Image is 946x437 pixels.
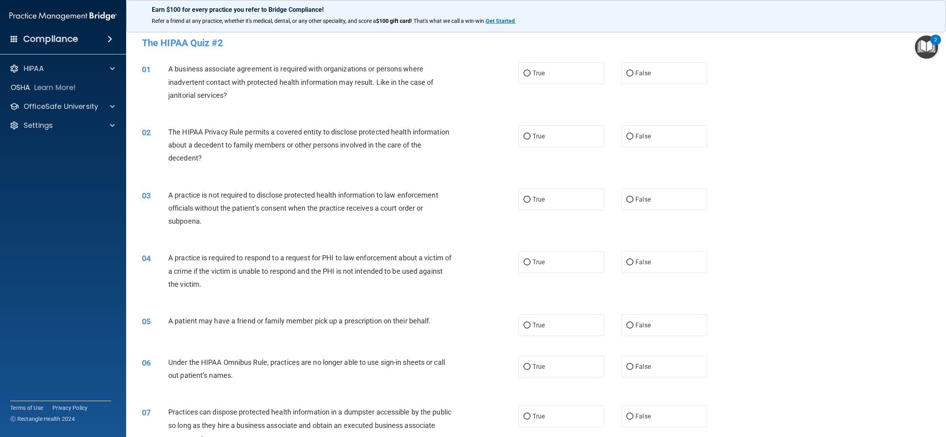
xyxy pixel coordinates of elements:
a: OfficeSafe University [9,102,115,111]
p: HIPAA [24,64,44,73]
span: False [635,196,651,203]
input: False [626,134,633,140]
span: 07 [142,408,151,417]
p: Settings [24,121,53,130]
span: The HIPAA Privacy Rule permits a covered entity to disclose protected health information about a ... [168,128,449,162]
span: False [635,258,651,266]
div: 2 [934,40,937,50]
p: OSHA [11,83,30,92]
input: False [626,364,633,370]
h4: The HIPAA Quiz #2 [142,38,930,48]
span: True [533,196,545,203]
span: Refer a friend at any practice, whether it's medical, dental, or any other speciality, and score a [152,18,376,24]
p: OfficeSafe University [24,102,98,111]
span: True [533,69,545,77]
span: 03 [142,191,151,200]
span: 06 [142,358,151,368]
span: False [635,69,651,77]
span: False [635,321,651,329]
a: HIPAA [9,64,115,73]
input: True [523,71,531,77]
span: False [635,413,651,420]
input: False [626,260,633,265]
span: True [533,133,545,140]
input: False [626,197,633,203]
input: False [626,323,633,329]
span: A practice is not required to disclose protected health information to law enforcement officials ... [168,191,438,225]
span: ! That's what we call a win-win. [411,18,486,24]
input: True [523,414,531,420]
span: False [635,363,651,370]
span: A practice is required to respond to a request for PHI to law enforcement about a victim of a cri... [168,254,451,288]
p: Earn $100 for every practice you refer to Bridge Compliance! [152,6,920,13]
span: A business associate agreement is required with organizations or persons where inadvertent contac... [168,65,434,99]
span: True [533,363,545,370]
input: True [523,323,531,329]
a: Settings [9,121,115,130]
input: False [626,414,633,420]
p: Learn More! [34,83,76,92]
span: True [533,258,545,266]
span: Ⓒ Rectangle Health 2024 [10,415,75,423]
span: True [533,321,545,329]
a: Get Started [486,18,516,24]
strong: $100 gift card [376,18,411,24]
span: False [635,133,651,140]
input: True [523,364,531,370]
span: A patient may have a friend or family member pick up a prescription on their behalf. [168,317,431,325]
button: Open Resource Center, 2 new notifications [915,35,938,59]
input: True [523,134,531,140]
span: 05 [142,317,151,326]
input: True [523,197,531,203]
a: Terms of Use [10,404,43,412]
h4: Compliance [23,34,78,45]
span: Under the HIPAA Omnibus Rule, practices are no longer able to use sign-in sheets or call out pati... [168,358,445,379]
span: True [533,413,545,420]
img: PMB logo [9,8,117,24]
a: Privacy Policy [52,404,88,412]
input: False [626,71,633,77]
span: 01 [142,65,151,74]
strong: Get Started [486,18,515,24]
span: 04 [142,254,151,263]
span: 02 [142,128,151,137]
input: True [523,260,531,265]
